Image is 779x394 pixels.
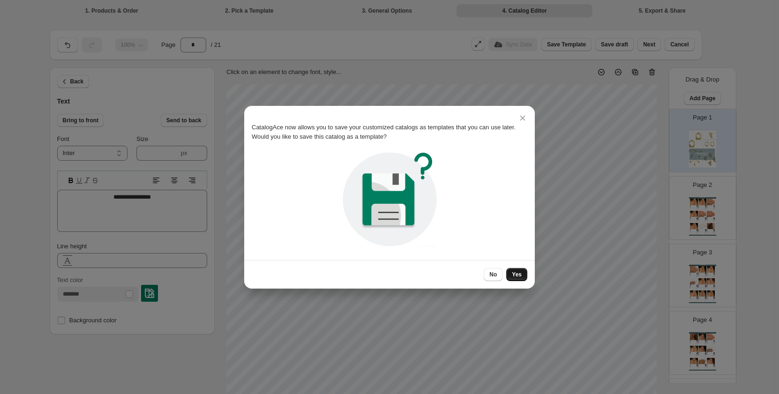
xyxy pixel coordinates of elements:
span: Yes [512,271,522,278]
img: pickTemplate [339,149,440,250]
button: No [484,268,502,281]
button: Yes [506,268,527,281]
span: No [489,271,497,278]
p: CatalogAce now allows you to save your customized catalogs as templates that you can use later. W... [252,123,527,141]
